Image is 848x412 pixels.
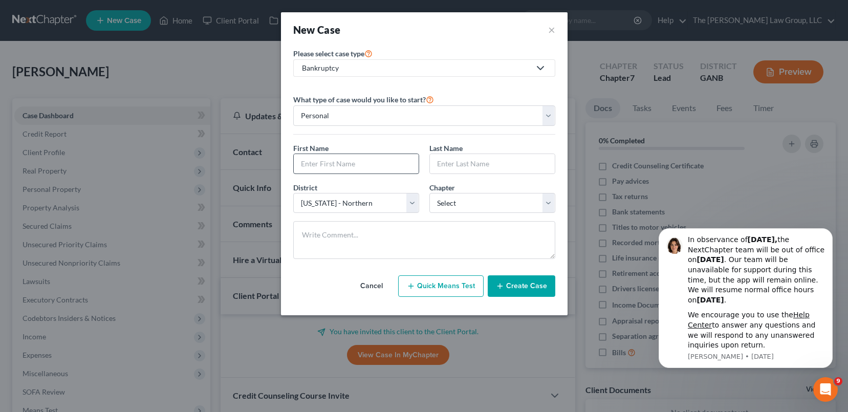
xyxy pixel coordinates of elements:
button: × [548,23,555,37]
span: Last Name [429,144,463,153]
span: District [293,183,317,192]
strong: New Case [293,24,341,36]
span: First Name [293,144,329,153]
div: Bankruptcy [302,63,530,73]
button: Cancel [349,276,394,296]
button: Create Case [488,275,555,297]
button: Quick Means Test [398,275,484,297]
iframe: Intercom notifications message [643,219,848,374]
span: Please select case type [293,49,364,58]
label: What type of case would you like to start? [293,93,434,105]
input: Enter First Name [294,154,419,174]
span: 9 [834,377,842,385]
span: Chapter [429,183,455,192]
input: Enter Last Name [430,154,555,174]
iframe: Intercom live chat [813,377,838,402]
